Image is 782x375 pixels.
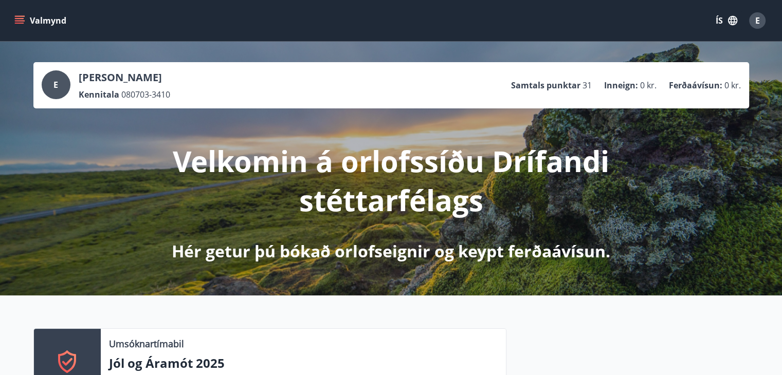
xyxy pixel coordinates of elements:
span: E [53,79,58,90]
p: Inneign : [604,80,638,91]
p: Hér getur þú bókað orlofseignir og keypt ferðaávísun. [172,240,610,262]
p: Ferðaávísun : [669,80,722,91]
span: E [755,15,760,26]
p: Umsóknartímabil [109,337,184,350]
span: 0 kr. [724,80,741,91]
button: menu [12,11,70,30]
span: 080703-3410 [121,89,170,100]
p: Jól og Áramót 2025 [109,354,498,372]
button: ÍS [710,11,743,30]
p: Kennitala [79,89,119,100]
span: 0 kr. [640,80,657,91]
span: 31 [583,80,592,91]
button: E [745,8,770,33]
p: Velkomin á orlofssíðu Drífandi stéttarfélags [120,141,663,219]
p: Samtals punktar [511,80,580,91]
p: [PERSON_NAME] [79,70,170,85]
